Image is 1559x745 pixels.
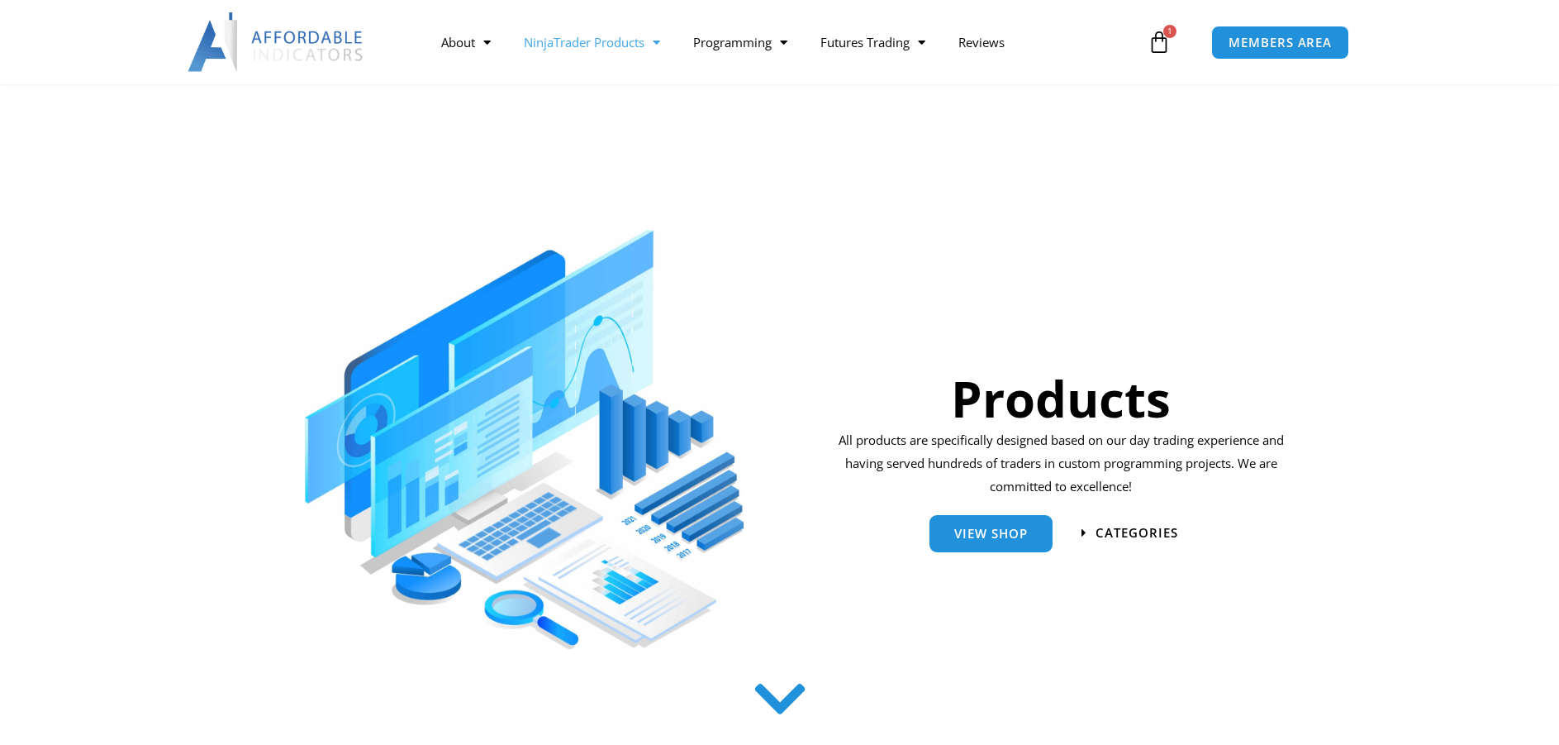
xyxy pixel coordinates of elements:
a: 1 [1123,18,1195,66]
span: MEMBERS AREA [1229,36,1332,49]
span: categories [1096,527,1178,539]
span: View Shop [954,528,1028,540]
a: About [425,23,507,61]
a: categories [1081,527,1178,539]
a: NinjaTrader Products [507,23,677,61]
h1: Products [833,364,1290,433]
img: ProductsSection scaled | Affordable Indicators – NinjaTrader [305,230,744,649]
nav: Menu [425,23,1143,61]
span: 1 [1163,25,1176,38]
img: LogoAI | Affordable Indicators – NinjaTrader [188,12,365,72]
p: All products are specifically designed based on our day trading experience and having served hund... [833,429,1290,499]
a: Reviews [942,23,1021,61]
a: MEMBERS AREA [1211,26,1349,60]
a: View Shop [929,515,1053,552]
a: Futures Trading [804,23,942,61]
a: Programming [677,23,804,61]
